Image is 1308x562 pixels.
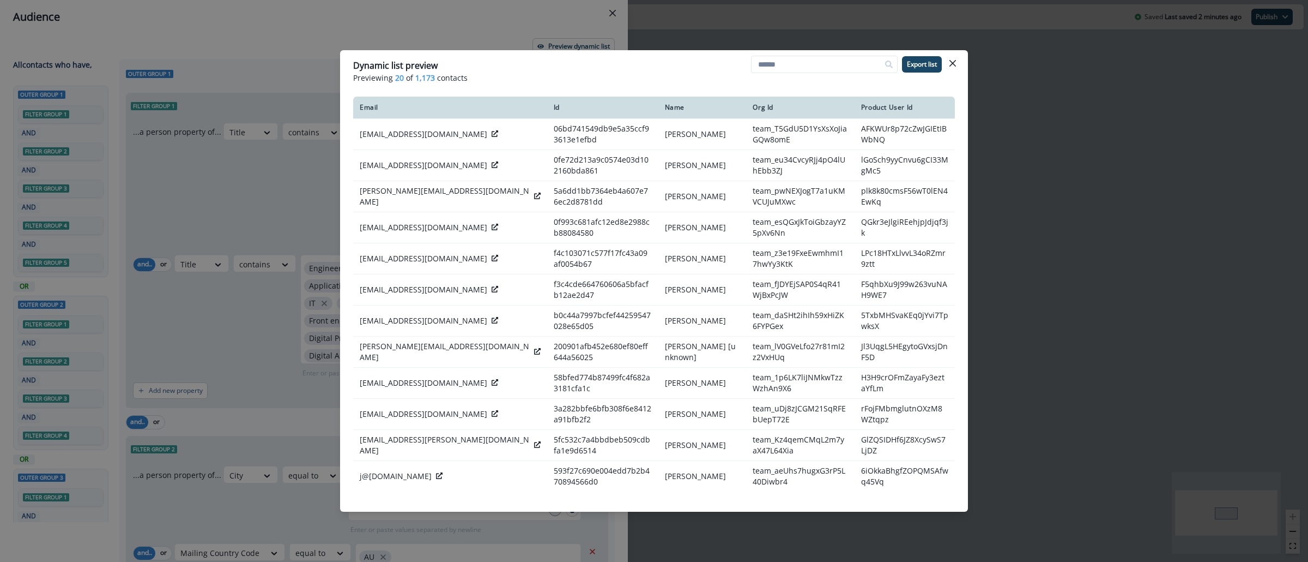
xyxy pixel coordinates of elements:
p: Previewing of contacts [353,72,955,83]
p: [PERSON_NAME][EMAIL_ADDRESS][DOMAIN_NAME] [360,186,530,207]
td: team_T5GdU5D1YsXsXoJiaGQw8omE [746,118,854,150]
p: [EMAIL_ADDRESS][DOMAIN_NAME] [360,284,487,295]
td: [PERSON_NAME] [658,305,747,336]
td: [PERSON_NAME] [658,118,747,150]
div: Email [360,103,541,112]
button: Export list [902,56,942,73]
div: Org Id [753,103,847,112]
p: [EMAIL_ADDRESS][DOMAIN_NAME] [360,222,487,233]
td: team_fJDYEjSAP0S4qR41WjBxPcJW [746,274,854,305]
div: Product User Id [861,103,948,112]
p: [EMAIL_ADDRESS][DOMAIN_NAME] [360,378,487,388]
td: F5qhbXu9J99w263vuNAH9WE7 [855,274,955,305]
td: rFojFMbmglutnOXzM8WZtqpz [855,398,955,429]
td: team_aeUhs7hugxG3rP5L40Diwbr4 [746,461,854,492]
td: f3c4cde664760606a5bfacfb12ae2d47 [547,274,658,305]
td: team_z3e19FxeEwmhmI17hwYy3KtK [746,243,854,274]
td: 5fc532c7a4bbdbeb509cdbfa1e9d6514 [547,429,658,461]
td: 6iOkkaBhgfZOPQMSAfwq45Vq [855,461,955,492]
p: j@[DOMAIN_NAME] [360,471,432,482]
td: b0c44a7997bcfef44259547028e65d05 [547,305,658,336]
td: [PERSON_NAME] [658,181,747,212]
p: [EMAIL_ADDRESS][DOMAIN_NAME] [360,253,487,264]
td: [PERSON_NAME] [658,212,747,243]
p: [PERSON_NAME][EMAIL_ADDRESS][DOMAIN_NAME] [360,341,530,363]
td: 0fe72d213a9c0574e03d102160bda861 [547,150,658,181]
td: team_pwNEXJogT7a1uKMVCUJuMXwc [746,181,854,212]
td: [PERSON_NAME] [658,461,747,492]
p: [EMAIL_ADDRESS][DOMAIN_NAME] [360,409,487,420]
p: [EMAIL_ADDRESS][DOMAIN_NAME] [360,129,487,140]
td: 5a6dd1bb7364eb4a607e76ec2d8781dd [547,181,658,212]
td: 3a282bbfe6bfb308f6e8412a91bfb2f2 [547,398,658,429]
td: plk8k80cmsF56wT0lEN4EwKq [855,181,955,212]
td: AFKWUr8p72cZwJGIEtIBWbNQ [855,118,955,150]
td: 58bfed774b87499fc4f682a3181cfa1c [547,367,658,398]
td: team_uDj8zJCGM21SqRFEbUepT72E [746,398,854,429]
p: Export list [907,61,937,68]
td: team_Kz4qemCMqL2m7yaX47L64Xia [746,429,854,461]
td: [PERSON_NAME] [658,243,747,274]
td: [PERSON_NAME] [658,150,747,181]
td: [PERSON_NAME] [658,274,747,305]
td: [PERSON_NAME] [658,398,747,429]
td: [PERSON_NAME] [unknown] [658,336,747,367]
td: lGoSch9yyCnvu6gCI33MgMc5 [855,150,955,181]
p: Dynamic list preview [353,59,438,72]
td: QGkr3eJlgiREehjpJdjqf3jk [855,212,955,243]
td: 0f993c681afc12ed8e2988cb88084580 [547,212,658,243]
td: team_lV0GVeLfo27r81mI2z2VxHUq [746,336,854,367]
div: Name [665,103,740,112]
span: 20 [395,72,404,83]
td: H3H9crOFmZayaFy3eztaYfLm [855,367,955,398]
button: Close [944,55,961,72]
td: LPc18HTxLlvvL34oRZmr9ztt [855,243,955,274]
td: team_daSHt2ihIh59xHiZK6FYPGex [746,305,854,336]
td: 200901afb452e680ef80eff644a56025 [547,336,658,367]
td: Jl3UqgL5HEgytoGVxsjDnF5D [855,336,955,367]
td: 06bd741549db9e5a35ccf93613e1efbd [547,118,658,150]
td: [PERSON_NAME] [658,367,747,398]
span: 1,173 [415,72,435,83]
td: GlZQSIDHf6JZ8XcySwS7LjDZ [855,429,955,461]
td: team_esQGxJkToiGbzayYZ5pXv6Nn [746,212,854,243]
p: [EMAIL_ADDRESS][DOMAIN_NAME] [360,160,487,171]
p: [EMAIL_ADDRESS][PERSON_NAME][DOMAIN_NAME] [360,434,530,456]
td: [PERSON_NAME] [658,429,747,461]
div: Id [554,103,652,112]
td: 5TxbMHSvaKEq0jYvi7TpwksX [855,305,955,336]
td: team_1p6LK7liJNMkwTzzWzhAn9X6 [746,367,854,398]
td: f4c103071c577f17fc43a09af0054b67 [547,243,658,274]
p: [EMAIL_ADDRESS][DOMAIN_NAME] [360,315,487,326]
td: team_eu34CvcyRJj4pO4lUhEbb3ZJ [746,150,854,181]
td: 593f27c690e004edd7b2b470894566d0 [547,461,658,492]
